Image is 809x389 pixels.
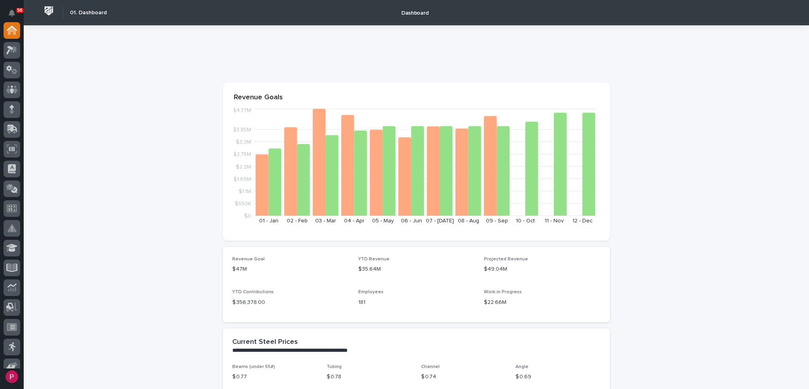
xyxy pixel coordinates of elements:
[484,290,522,294] span: Work in Progress
[327,364,342,369] span: Tubing
[401,218,422,224] text: 06 - Jun
[287,218,308,224] text: 02 - Feb
[232,290,274,294] span: YTD Contributions
[236,139,251,145] tspan: $3.3M
[239,188,251,194] tspan: $1.1M
[17,8,23,13] p: 56
[421,373,506,381] p: $ 0.74
[234,93,599,102] p: Revenue Goals
[233,152,251,157] tspan: $2.75M
[572,218,593,224] text: 12 - Dec
[327,373,412,381] p: $ 0.78
[372,218,394,224] text: 05 - May
[232,265,349,273] p: $47M
[358,257,389,262] span: YTD Revenue
[516,373,600,381] p: $ 0.69
[4,5,20,21] button: Notifications
[233,127,251,133] tspan: $3.85M
[4,368,20,385] button: users-avatar
[358,290,384,294] span: Employees
[358,298,475,307] p: 181
[458,218,479,224] text: 08 - Aug
[259,218,278,224] text: 01 - Jan
[315,218,336,224] text: 03 - Mar
[426,218,454,224] text: 07 - [DATE]
[232,364,275,369] span: Beams (under 55#)
[70,9,107,16] h2: 01. Dashboard
[41,4,56,18] img: Workspace Logo
[235,201,251,206] tspan: $550K
[232,373,317,381] p: $ 0.77
[484,265,600,273] p: $49.04M
[244,213,251,219] tspan: $0
[421,364,440,369] span: Channel
[233,176,251,182] tspan: $1.65M
[236,164,251,169] tspan: $2.2M
[484,257,528,262] span: Projected Revenue
[358,265,475,273] p: $35.64M
[232,298,349,307] p: $ 356,378.00
[232,257,265,262] span: Revenue Goal
[232,338,298,347] h2: Current Steel Prices
[516,364,529,369] span: Angle
[10,9,20,22] div: Notifications56
[516,218,535,224] text: 10 - Oct
[545,218,564,224] text: 11 - Nov
[484,298,600,307] p: $22.66M
[233,108,251,113] tspan: $4.77M
[344,218,365,224] text: 04 - Apr
[486,218,508,224] text: 09 - Sep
